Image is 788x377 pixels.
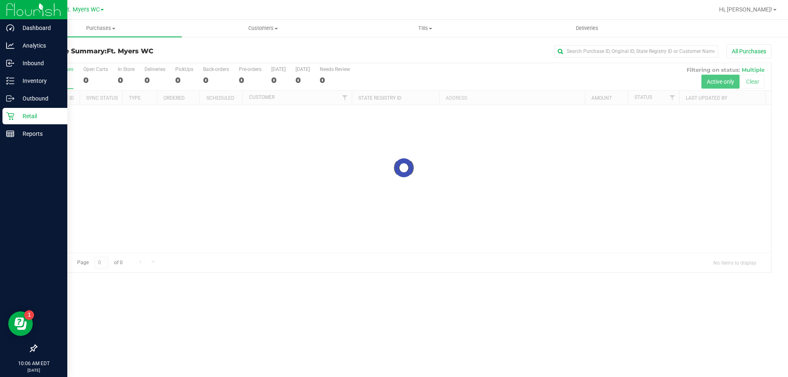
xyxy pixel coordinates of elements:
inline-svg: Analytics [6,41,14,50]
span: Tills [344,25,506,32]
span: Deliveries [565,25,609,32]
a: Purchases [20,20,182,37]
inline-svg: Inventory [6,77,14,85]
a: Customers [182,20,344,37]
p: Reports [14,129,64,139]
span: Purchases [20,25,182,32]
inline-svg: Dashboard [6,24,14,32]
inline-svg: Inbound [6,59,14,67]
p: Inventory [14,76,64,86]
p: Analytics [14,41,64,50]
h3: Purchase Summary: [36,48,281,55]
span: Ft. Myers WC [107,47,153,55]
p: Outbound [14,94,64,103]
span: Ft. Myers WC [64,6,100,13]
a: Tills [344,20,506,37]
p: Dashboard [14,23,64,33]
span: Hi, [PERSON_NAME]! [719,6,772,13]
p: [DATE] [4,367,64,373]
iframe: Resource center unread badge [24,310,34,320]
p: 10:06 AM EDT [4,360,64,367]
input: Search Purchase ID, Original ID, State Registry ID or Customer Name... [554,45,718,57]
inline-svg: Reports [6,130,14,138]
span: Customers [182,25,344,32]
inline-svg: Retail [6,112,14,120]
a: Deliveries [506,20,668,37]
button: All Purchases [726,44,772,58]
iframe: Resource center [8,311,33,336]
p: Inbound [14,58,64,68]
inline-svg: Outbound [6,94,14,103]
p: Retail [14,111,64,121]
